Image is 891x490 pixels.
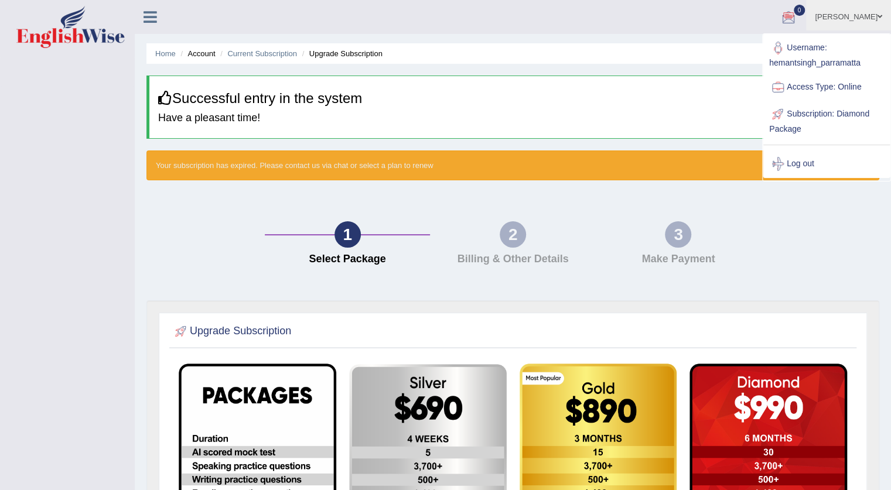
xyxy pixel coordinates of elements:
[155,49,176,58] a: Home
[299,48,383,59] li: Upgrade Subscription
[158,112,870,124] h4: Have a pleasant time!
[794,5,805,16] span: 0
[334,221,361,248] div: 1
[271,253,424,265] h4: Select Package
[602,253,755,265] h4: Make Payment
[665,221,691,248] div: 3
[763,35,890,74] a: Username: hemantsingh_parramatta
[500,221,526,248] div: 2
[177,48,215,59] li: Account
[158,91,870,106] h3: Successful entry in the system
[763,74,890,101] a: Access Type: Online
[436,253,589,265] h4: Billing & Other Details
[763,101,890,140] a: Subscription: Diamond Package
[763,150,890,177] a: Log out
[172,323,291,340] h2: Upgrade Subscription
[146,150,879,180] div: Your subscription has expired. Please contact us via chat or select a plan to renew
[227,49,297,58] a: Current Subscription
